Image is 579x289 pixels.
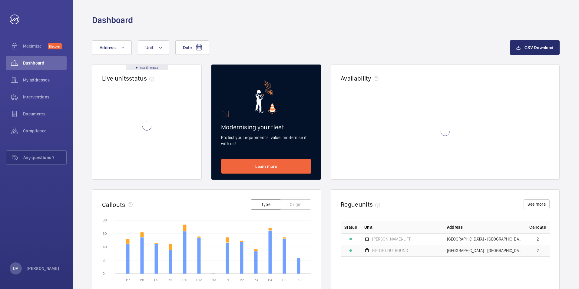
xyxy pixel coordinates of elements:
text: P12 [196,278,202,282]
span: [GEOGRAPHIC_DATA] - [GEOGRAPHIC_DATA], [447,237,522,241]
text: P1 [226,278,229,282]
span: Callouts [529,224,546,230]
text: P11 [182,278,187,282]
span: Any questions ? [23,154,66,161]
span: Date [183,45,192,50]
button: Address [92,40,132,55]
text: 0 [103,271,105,276]
p: Protect your equipment's value, modernise it with us! [221,135,311,147]
img: marketing-card.svg [255,81,277,114]
span: 2 [537,248,539,253]
span: Unit [364,224,372,230]
text: P3 [254,278,258,282]
text: 60 [103,231,107,236]
span: My addresses [23,77,67,83]
span: Address [447,224,463,230]
span: [GEOGRAPHIC_DATA] - [GEOGRAPHIC_DATA], [447,248,522,253]
a: Learn more [221,159,311,174]
h1: Dashboard [92,15,133,26]
span: CSV Download [524,45,553,50]
span: FIR-LIFT OUTBOUND [372,248,408,253]
button: See more [524,199,550,209]
h2: Callouts [102,201,125,208]
text: P10 [168,278,174,282]
h2: Availability [341,75,371,82]
text: 40 [103,245,107,249]
text: P6 [296,278,301,282]
span: Compliance [23,128,67,134]
span: units [359,201,383,208]
h2: Rogue [341,201,382,208]
text: P5 [282,278,286,282]
span: Address [100,45,116,50]
h2: Live units [102,75,157,82]
span: status [129,75,157,82]
p: [PERSON_NAME] [27,265,59,271]
div: Real time data [126,65,168,70]
button: CSV Download [510,40,560,55]
text: P4 [268,278,272,282]
h2: Modernising your fleet [221,123,311,131]
button: Unit [138,40,169,55]
button: Type [251,199,281,210]
button: Origin [281,199,311,210]
text: 80 [103,218,107,222]
span: 2 [537,237,539,241]
text: P9 [154,278,158,282]
span: [PERSON_NAME]-LIFT [372,237,411,241]
button: Date [175,40,209,55]
span: Documents [23,111,67,117]
text: 20 [103,258,107,262]
span: Maximize [23,43,48,49]
span: Interventions [23,94,67,100]
text: P2 [240,278,244,282]
text: P8 [140,278,144,282]
span: Dashboard [23,60,67,66]
text: P13 [210,278,216,282]
p: DP [13,265,18,271]
span: Unit [145,45,153,50]
text: P7 [126,278,130,282]
p: Status [344,224,357,230]
span: Discover [48,43,62,49]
